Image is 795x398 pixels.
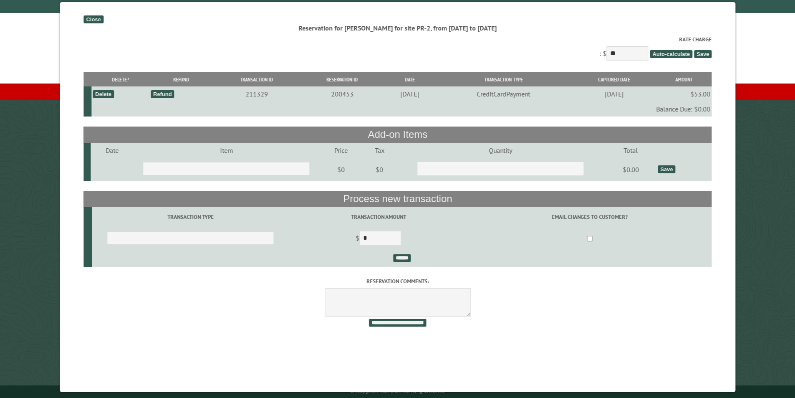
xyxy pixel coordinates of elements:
[83,191,712,207] th: Process new transaction
[83,23,712,33] div: Reservation for [PERSON_NAME] for site PR-2, from [DATE] to [DATE]
[656,86,712,101] td: $53.00
[149,72,213,87] th: Refund
[133,143,319,158] td: Item
[571,72,657,87] th: Captured Date
[213,86,300,101] td: 211329
[658,165,675,173] div: Save
[300,72,384,87] th: Reservation ID
[384,86,436,101] td: [DATE]
[605,158,656,181] td: $0.00
[436,86,571,101] td: CreditCardPayment
[650,50,692,58] span: Auto-calculate
[469,213,710,221] label: Email changes to customer?
[319,158,363,181] td: $0
[83,35,712,63] div: : $
[91,143,133,158] td: Date
[83,35,712,43] label: Rate Charge
[351,389,445,394] small: © Campground Commander LLC. All rights reserved.
[91,72,149,87] th: Delete?
[290,213,467,221] label: Transaction Amount
[319,143,363,158] td: Price
[363,158,396,181] td: $0
[300,86,384,101] td: 200453
[384,72,436,87] th: Date
[571,86,657,101] td: [DATE]
[93,90,114,98] div: Delete
[213,72,300,87] th: Transaction ID
[83,127,712,142] th: Add-on Items
[436,72,571,87] th: Transaction Type
[363,143,396,158] td: Tax
[151,90,174,98] div: Refund
[656,72,712,87] th: Amount
[605,143,656,158] td: Total
[396,143,605,158] td: Quantity
[694,50,712,58] span: Save
[83,277,712,285] label: Reservation comments:
[83,15,103,23] div: Close
[289,227,468,251] td: $
[91,101,712,117] td: Balance Due: $0.00
[93,213,288,221] label: Transaction Type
